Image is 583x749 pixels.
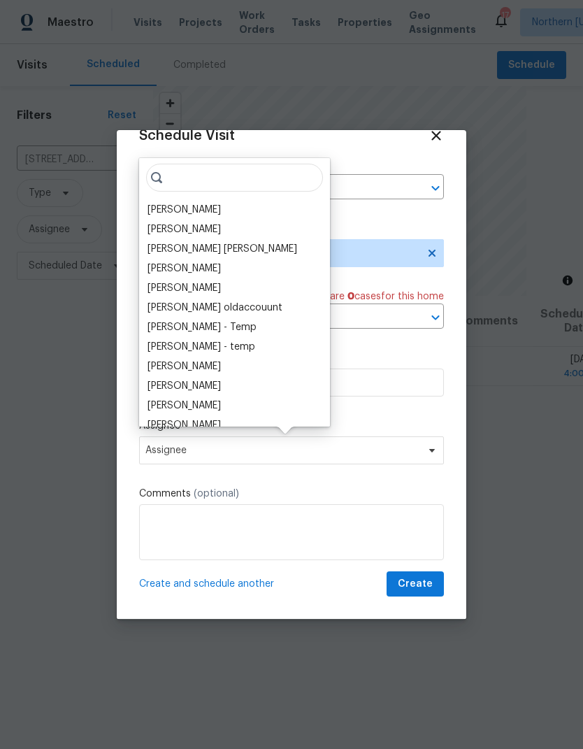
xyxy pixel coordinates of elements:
[147,399,221,413] div: [PERSON_NAME]
[139,487,444,501] label: Comments
[147,301,282,315] div: [PERSON_NAME] oldaccouunt
[147,359,221,373] div: [PERSON_NAME]
[387,571,444,597] button: Create
[426,308,445,327] button: Open
[147,222,221,236] div: [PERSON_NAME]
[429,128,444,143] span: Close
[147,418,221,432] div: [PERSON_NAME]
[194,489,239,499] span: (optional)
[147,262,221,276] div: [PERSON_NAME]
[139,577,274,591] span: Create and schedule another
[303,290,444,304] span: There are case s for this home
[147,281,221,295] div: [PERSON_NAME]
[145,445,419,456] span: Assignee
[147,242,297,256] div: [PERSON_NAME] [PERSON_NAME]
[147,379,221,393] div: [PERSON_NAME]
[139,129,235,143] span: Schedule Visit
[347,292,354,301] span: 0
[147,203,221,217] div: [PERSON_NAME]
[147,320,257,334] div: [PERSON_NAME] - Temp
[398,576,433,593] span: Create
[147,340,255,354] div: [PERSON_NAME] - temp
[426,178,445,198] button: Open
